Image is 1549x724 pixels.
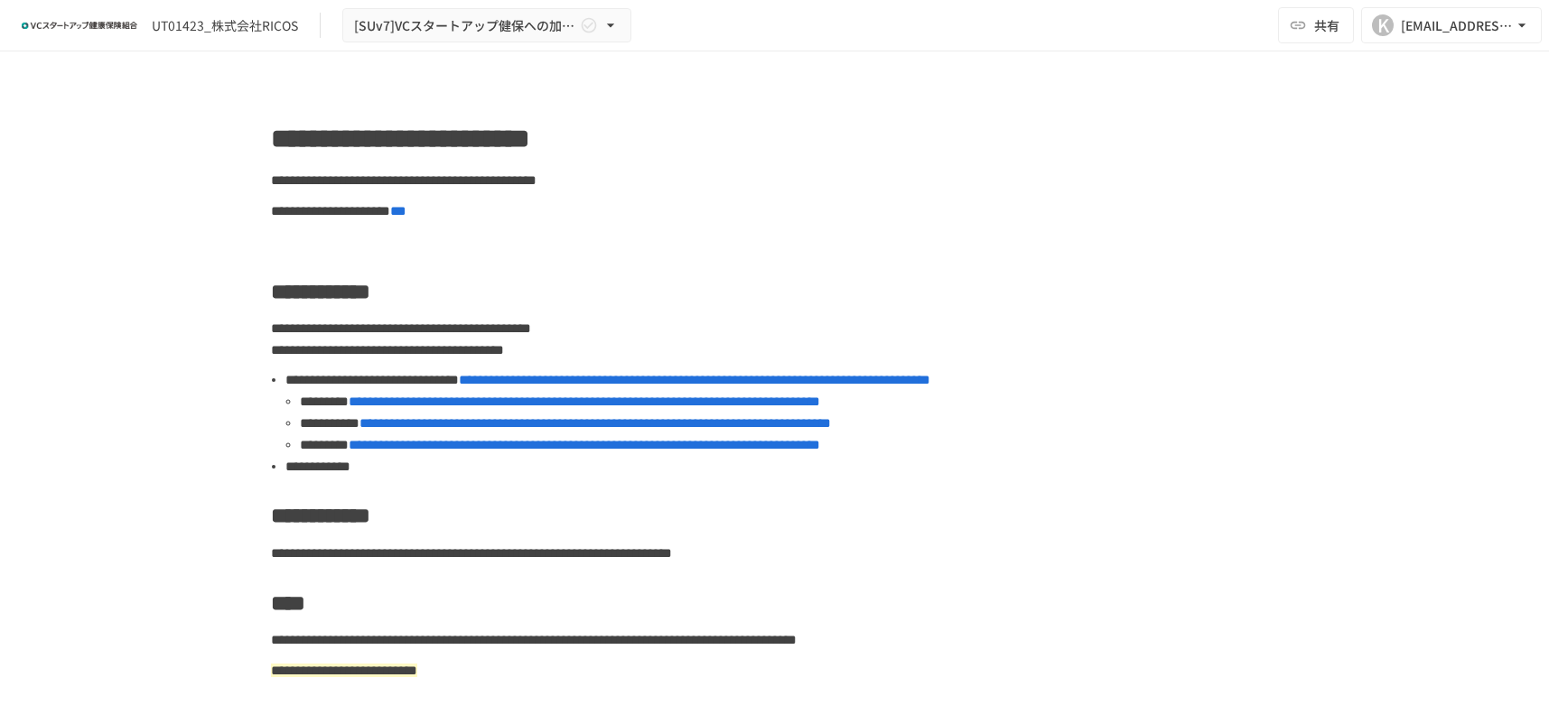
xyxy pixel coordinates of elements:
span: [SUv7]VCスタートアップ健保への加入申請手続き [354,14,576,37]
button: 共有 [1278,7,1354,43]
div: [EMAIL_ADDRESS][DOMAIN_NAME] [1401,14,1513,37]
button: [SUv7]VCスタートアップ健保への加入申請手続き [342,8,631,43]
span: 共有 [1314,15,1339,35]
button: K[EMAIL_ADDRESS][DOMAIN_NAME] [1361,7,1542,43]
div: UT01423_株式会社RICOS [152,16,298,35]
img: ZDfHsVrhrXUoWEWGWYf8C4Fv4dEjYTEDCNvmL73B7ox [22,11,137,40]
div: K [1372,14,1394,36]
